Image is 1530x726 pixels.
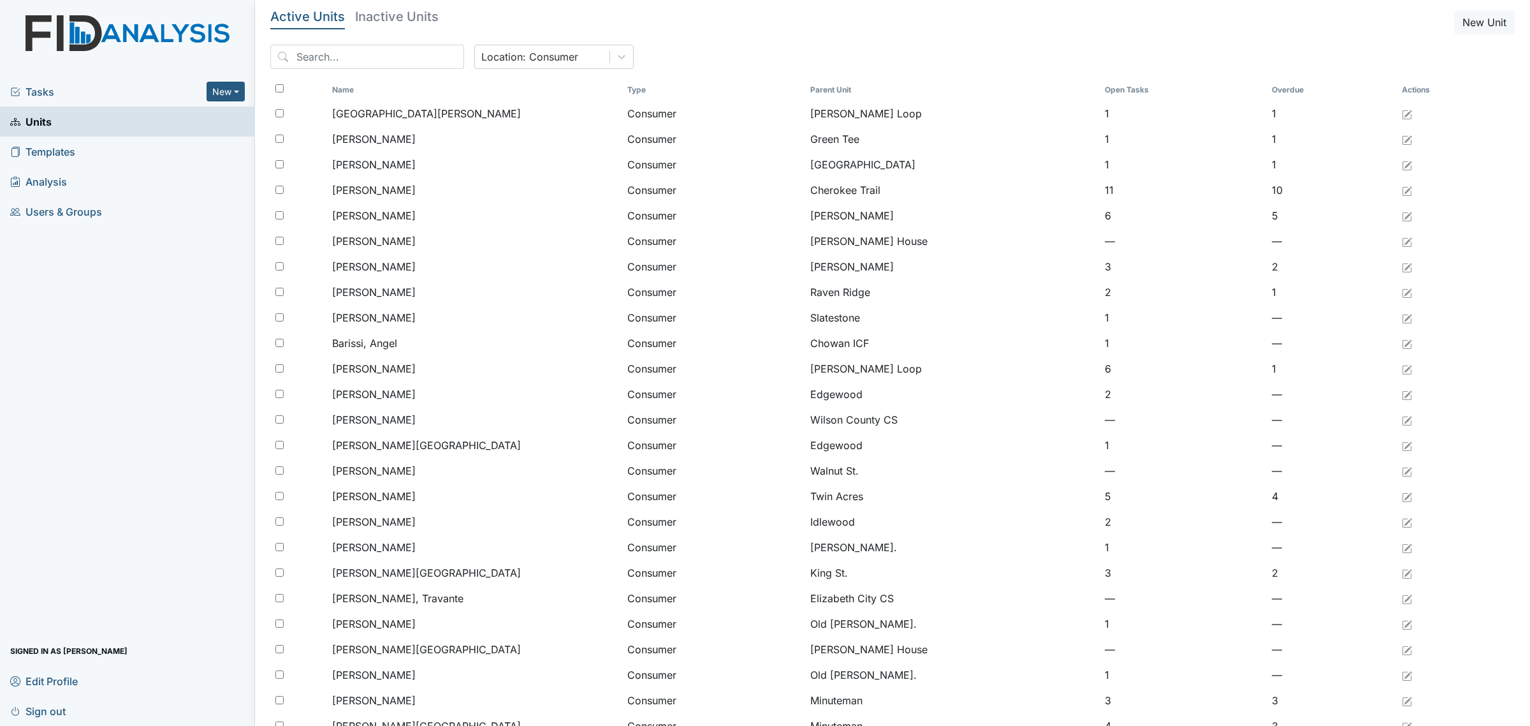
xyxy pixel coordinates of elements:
td: Edgewood [805,433,1100,458]
span: [PERSON_NAME] [332,540,416,555]
td: Consumer [622,509,805,535]
a: Edit [1402,438,1412,453]
a: Edit [1402,591,1412,606]
span: Templates [10,142,75,161]
span: [PERSON_NAME] [332,489,416,504]
div: Location: Consumer [481,49,578,64]
a: Edit [1402,667,1412,683]
td: [PERSON_NAME] Loop [805,356,1100,382]
span: Edit Profile [10,671,78,691]
td: Consumer [622,101,805,126]
td: [PERSON_NAME] [805,254,1100,279]
td: 1 [1100,330,1267,356]
td: — [1267,662,1397,688]
span: Sign out [10,701,66,721]
td: [PERSON_NAME]. [805,535,1100,560]
td: Consumer [622,126,805,152]
td: Consumer [622,279,805,305]
td: — [1267,228,1397,254]
td: Twin Acres [805,484,1100,509]
a: Edit [1402,310,1412,325]
a: Edit [1402,412,1412,427]
td: 2 [1267,560,1397,586]
td: Cherokee Trail [805,177,1100,203]
span: [PERSON_NAME] [332,208,416,223]
td: [GEOGRAPHIC_DATA] [805,152,1100,177]
a: Edit [1402,616,1412,632]
td: — [1267,305,1397,330]
td: Consumer [622,662,805,688]
td: Consumer [622,586,805,611]
a: Edit [1402,540,1412,555]
td: 11 [1100,177,1267,203]
td: 5 [1100,484,1267,509]
h5: Inactive Units [355,10,439,23]
td: — [1100,458,1267,484]
td: 3 [1267,688,1397,713]
a: Edit [1402,387,1412,402]
span: [PERSON_NAME] [332,616,416,632]
td: 1 [1100,152,1267,177]
td: 1 [1100,662,1267,688]
td: Consumer [622,177,805,203]
span: Analysis [10,172,67,191]
a: Edit [1402,361,1412,376]
td: Old [PERSON_NAME]. [805,611,1100,637]
span: [PERSON_NAME] [332,387,416,402]
span: [PERSON_NAME] [332,182,416,198]
td: Consumer [622,484,805,509]
a: Edit [1402,514,1412,530]
td: King St. [805,560,1100,586]
td: 1 [1100,126,1267,152]
th: Toggle SortBy [1100,79,1267,101]
span: [PERSON_NAME] [332,285,416,300]
td: Consumer [622,356,805,382]
th: Toggle SortBy [327,79,622,101]
input: Search... [270,45,464,69]
a: Edit [1402,285,1412,300]
td: Minuteman [805,688,1100,713]
td: — [1267,458,1397,484]
span: [PERSON_NAME] [332,693,416,708]
td: 2 [1100,279,1267,305]
span: [PERSON_NAME] [332,157,416,172]
td: — [1100,228,1267,254]
span: [PERSON_NAME] [332,412,416,427]
td: 10 [1267,177,1397,203]
td: 1 [1267,356,1397,382]
a: Edit [1402,106,1412,121]
td: 2 [1100,382,1267,407]
a: Tasks [10,84,207,100]
td: 1 [1100,433,1267,458]
td: Idlewood [805,509,1100,535]
td: Consumer [622,458,805,484]
a: Edit [1402,565,1412,581]
span: [PERSON_NAME] [332,463,416,478]
td: Consumer [622,433,805,458]
a: Edit [1402,157,1412,172]
td: Walnut St. [805,458,1100,484]
td: — [1267,433,1397,458]
td: 6 [1100,356,1267,382]
td: 3 [1100,560,1267,586]
a: Edit [1402,233,1412,249]
td: Consumer [622,330,805,356]
td: Consumer [622,254,805,279]
span: [PERSON_NAME] [332,259,416,274]
span: [PERSON_NAME] [332,667,416,683]
span: [PERSON_NAME][GEOGRAPHIC_DATA] [332,565,521,581]
td: — [1100,637,1267,662]
a: Edit [1402,336,1412,351]
td: 1 [1100,101,1267,126]
span: [PERSON_NAME] [332,310,416,325]
input: Toggle All Rows Selected [275,84,284,93]
td: — [1267,330,1397,356]
a: Edit [1402,182,1412,198]
td: Old [PERSON_NAME]. [805,662,1100,688]
span: [GEOGRAPHIC_DATA][PERSON_NAME] [332,106,521,121]
button: New Unit [1454,10,1515,34]
td: Chowan ICF [805,330,1100,356]
td: Slatestone [805,305,1100,330]
td: Consumer [622,688,805,713]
